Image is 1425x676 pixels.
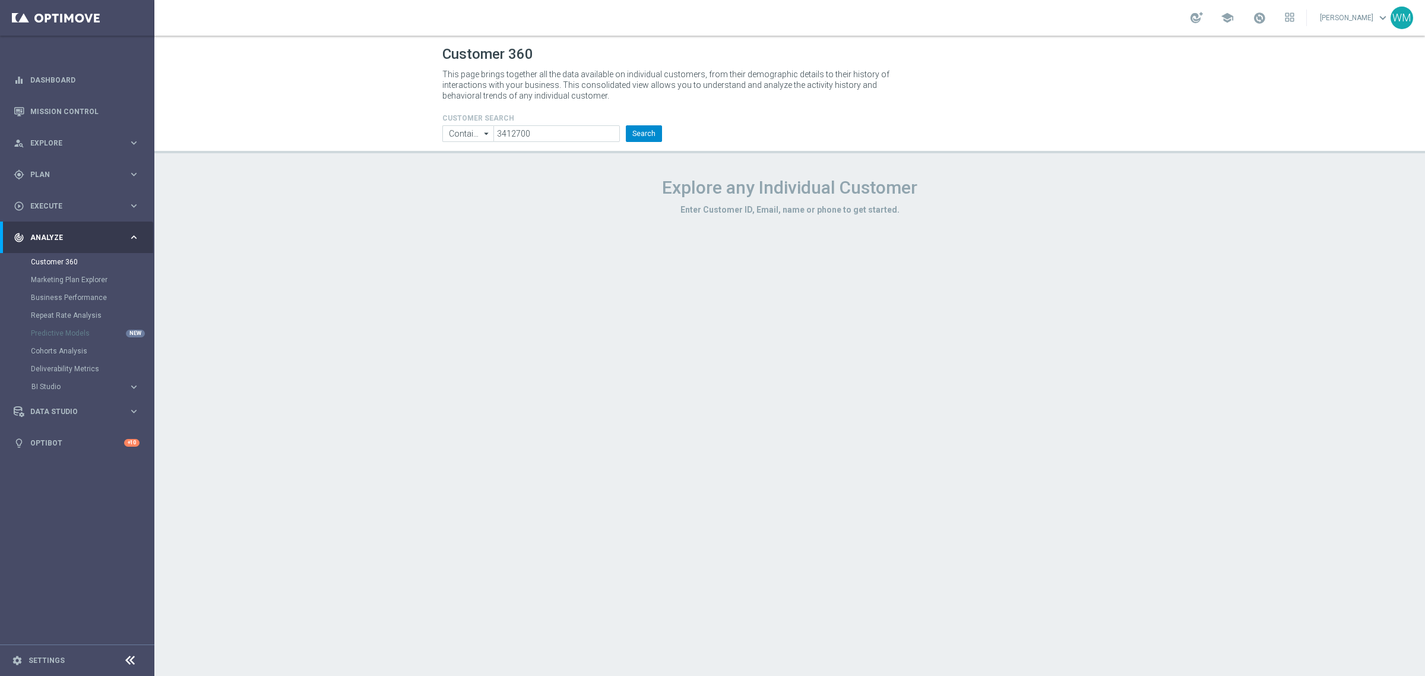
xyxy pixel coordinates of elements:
a: Business Performance [31,293,123,302]
a: Repeat Rate Analysis [31,311,123,320]
a: Marketing Plan Explorer [31,275,123,285]
span: Data Studio [30,408,128,415]
button: equalizer Dashboard [13,75,140,85]
div: Mission Control [14,96,140,127]
span: school [1221,11,1234,24]
div: Explore [14,138,128,149]
div: Marketing Plan Explorer [31,271,153,289]
span: keyboard_arrow_down [1376,11,1389,24]
input: Enter CID, Email, name or phone [493,125,620,142]
i: settings [12,655,23,666]
div: Dashboard [14,64,140,96]
button: lightbulb Optibot +10 [13,438,140,448]
button: person_search Explore keyboard_arrow_right [13,138,140,148]
span: Analyze [30,234,128,241]
button: Data Studio keyboard_arrow_right [13,407,140,416]
a: Deliverability Metrics [31,364,123,374]
i: keyboard_arrow_right [128,137,140,149]
span: BI Studio [31,383,116,390]
i: play_circle_outline [14,201,24,211]
span: Plan [30,171,128,178]
div: Data Studio [14,406,128,417]
a: [PERSON_NAME]keyboard_arrow_down [1319,9,1391,27]
h3: Enter Customer ID, Email, name or phone to get started. [442,204,1137,215]
span: Execute [30,203,128,210]
i: gps_fixed [14,169,24,180]
button: Search [626,125,662,142]
div: Execute [14,201,128,211]
button: gps_fixed Plan keyboard_arrow_right [13,170,140,179]
a: Dashboard [30,64,140,96]
h1: Customer 360 [442,46,1137,63]
i: keyboard_arrow_right [128,406,140,417]
div: Analyze [14,232,128,243]
div: Cohorts Analysis [31,342,153,360]
a: Settings [28,657,65,664]
input: Contains [442,125,493,142]
i: keyboard_arrow_right [128,381,140,393]
i: equalizer [14,75,24,86]
div: Customer 360 [31,253,153,271]
div: Business Performance [31,289,153,307]
h1: Explore any Individual Customer [442,177,1137,198]
button: BI Studio keyboard_arrow_right [31,382,140,391]
a: Customer 360 [31,257,123,267]
i: keyboard_arrow_right [128,200,140,211]
button: play_circle_outline Execute keyboard_arrow_right [13,201,140,211]
div: BI Studio [31,383,128,390]
i: person_search [14,138,24,149]
div: Deliverability Metrics [31,360,153,378]
div: Repeat Rate Analysis [31,307,153,324]
i: keyboard_arrow_right [128,232,140,243]
button: Mission Control [13,107,140,116]
a: Cohorts Analysis [31,346,123,356]
a: Mission Control [30,96,140,127]
div: Optibot [14,427,140,459]
div: WM [1391,7,1413,29]
div: NEW [126,330,145,337]
h4: CUSTOMER SEARCH [442,114,662,122]
p: This page brings together all the data available on individual customers, from their demographic ... [442,69,900,101]
div: Predictive Models [31,324,153,342]
i: arrow_drop_down [481,126,493,141]
button: track_changes Analyze keyboard_arrow_right [13,233,140,242]
div: +10 [124,439,140,447]
i: keyboard_arrow_right [128,169,140,180]
div: BI Studio [31,378,153,396]
i: lightbulb [14,438,24,448]
a: Optibot [30,427,124,459]
span: Explore [30,140,128,147]
div: Plan [14,169,128,180]
i: track_changes [14,232,24,243]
